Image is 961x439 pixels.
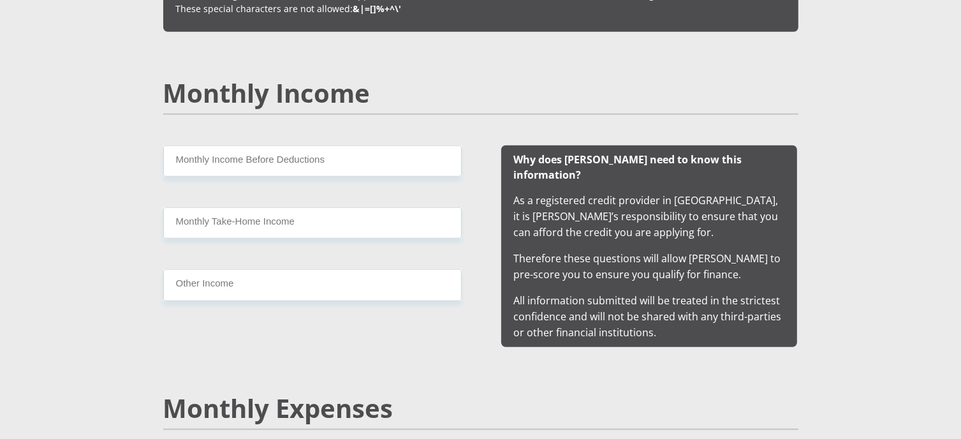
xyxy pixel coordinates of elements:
[163,269,462,301] input: Other Income
[353,3,402,15] b: &|=[]%+^\'
[514,152,784,339] span: As a registered credit provider in [GEOGRAPHIC_DATA], it is [PERSON_NAME]’s responsibility to ens...
[163,145,462,177] input: Monthly Income Before Deductions
[163,393,798,424] h2: Monthly Expenses
[163,78,798,108] h2: Monthly Income
[163,207,462,239] input: Monthly Take Home Income
[514,153,742,182] b: Why does [PERSON_NAME] need to know this information?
